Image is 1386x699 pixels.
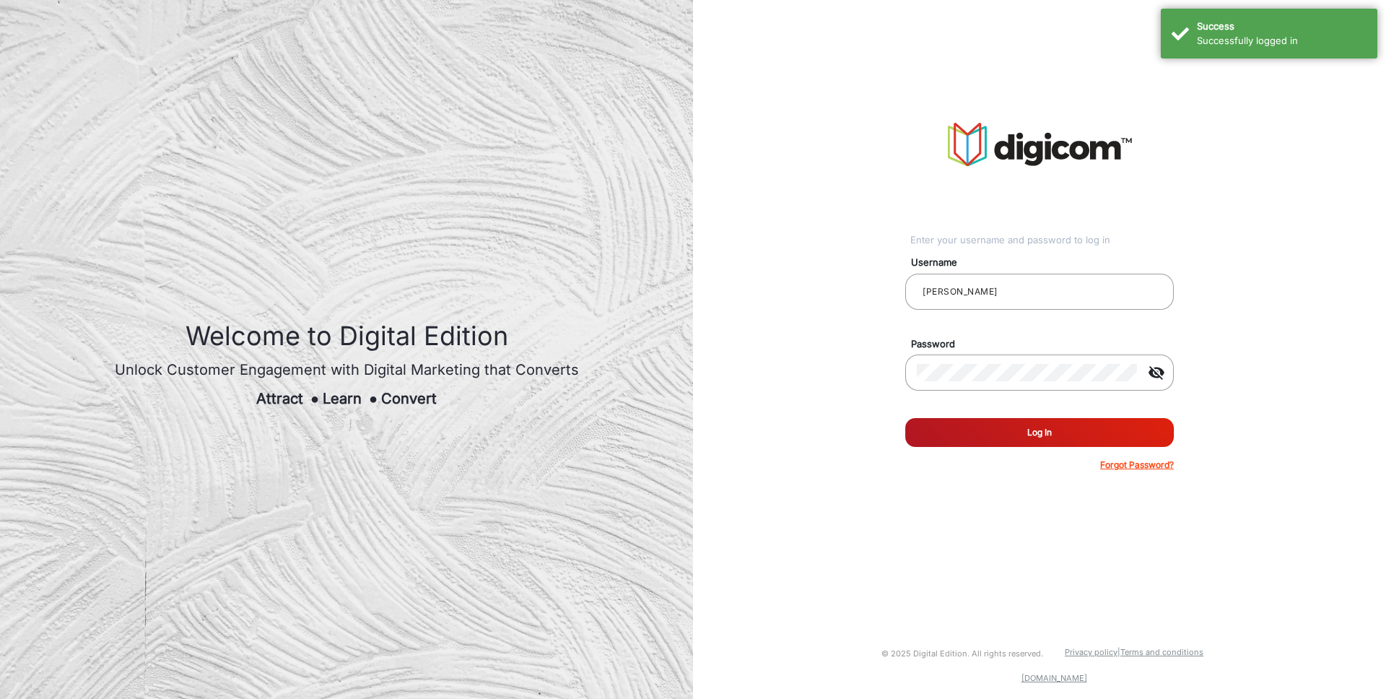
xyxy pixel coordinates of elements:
a: Privacy policy [1065,647,1117,657]
div: Success [1197,19,1367,34]
div: Attract Learn Convert [115,388,579,409]
h1: Welcome to Digital Edition [115,321,579,352]
div: Successfully logged in [1197,34,1367,48]
a: | [1117,647,1120,657]
span: ● [310,390,319,407]
div: Unlock Customer Engagement with Digital Marketing that Converts [115,359,579,381]
a: [DOMAIN_NAME] [1021,673,1087,683]
mat-icon: visibility_off [1139,364,1174,381]
div: Enter your username and password to log in [910,233,1174,248]
mat-label: Password [900,337,1190,352]
button: Log In [905,418,1174,447]
p: Forgot Password? [1100,459,1174,472]
mat-label: Username [900,256,1190,270]
input: Your username [917,283,1162,300]
span: ● [369,390,378,407]
small: © 2025 Digital Edition. All rights reserved. [881,648,1043,659]
a: Terms and conditions [1120,647,1203,657]
img: vmg-logo [948,123,1132,166]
